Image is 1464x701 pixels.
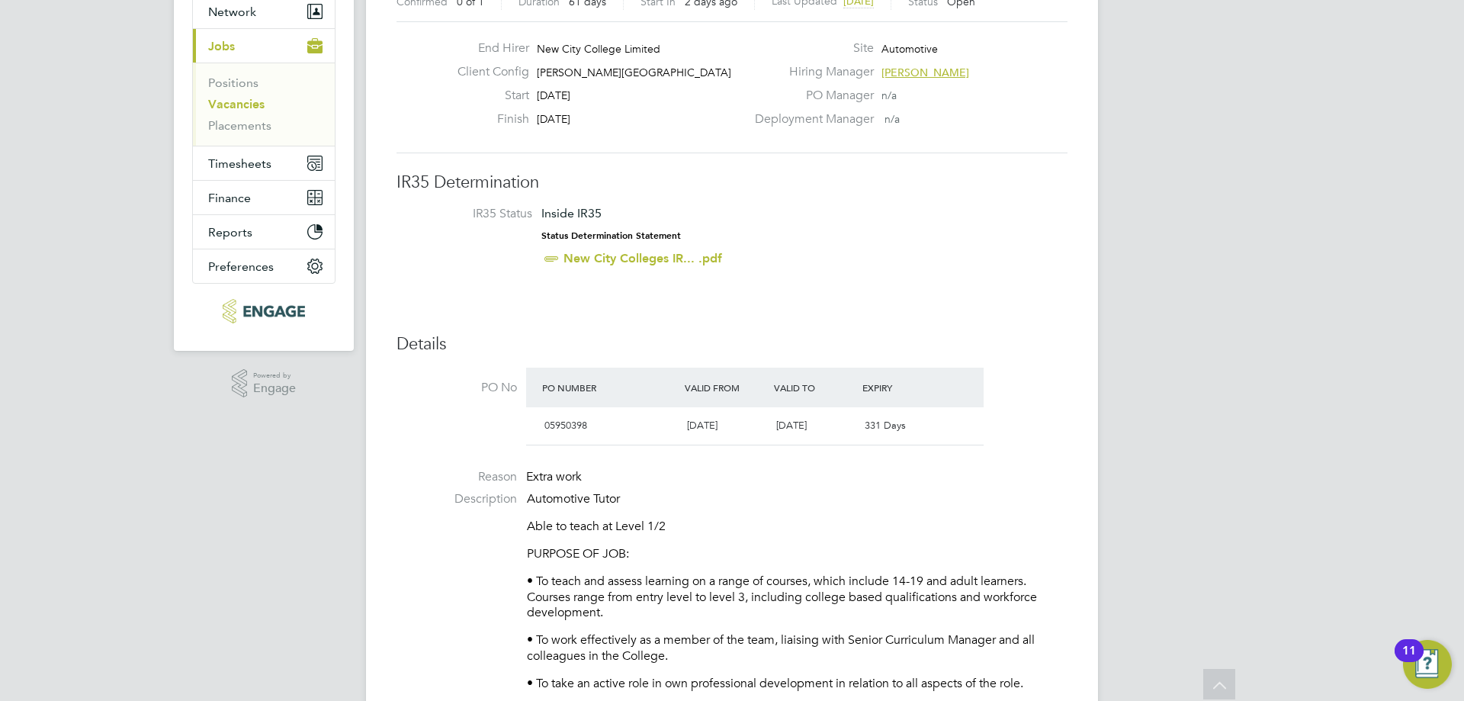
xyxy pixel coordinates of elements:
[223,299,304,323] img: xede-logo-retina.png
[527,519,1067,535] p: Able to teach at Level 1/2
[396,172,1067,194] h3: IR35 Determination
[193,181,335,214] button: Finance
[208,118,271,133] a: Placements
[537,88,570,102] span: [DATE]
[193,29,335,63] button: Jobs
[881,66,969,79] span: [PERSON_NAME]
[1403,640,1452,689] button: Open Resource Center, 11 new notifications
[538,374,681,401] div: PO Number
[1402,651,1416,670] div: 11
[544,419,587,432] span: 05950398
[232,369,297,398] a: Powered byEngage
[527,546,1067,562] p: PURPOSE OF JOB:
[527,676,1067,692] p: • To take an active role in own professional development in relation to all aspects of the role.
[192,299,335,323] a: Go to home page
[770,374,859,401] div: Valid To
[396,333,1067,355] h3: Details
[541,230,681,241] strong: Status Determination Statement
[193,215,335,249] button: Reports
[526,469,582,484] span: Extra work
[396,491,517,507] label: Description
[541,206,602,220] span: Inside IR35
[746,64,874,80] label: Hiring Manager
[208,5,256,19] span: Network
[527,574,1067,621] p: • To teach and assess learning on a range of courses, which include 14-19 and adult learners. Cou...
[208,156,271,171] span: Timesheets
[445,40,529,56] label: End Hirer
[208,259,274,274] span: Preferences
[445,64,529,80] label: Client Config
[208,97,265,111] a: Vacancies
[537,112,570,126] span: [DATE]
[396,380,517,396] label: PO No
[537,66,731,79] span: [PERSON_NAME][GEOGRAPHIC_DATA]
[859,374,948,401] div: Expiry
[193,249,335,283] button: Preferences
[776,419,807,432] span: [DATE]
[527,632,1067,664] p: • To work effectively as a member of the team, liaising with Senior Curriculum Manager and all co...
[412,206,532,222] label: IR35 Status
[253,369,296,382] span: Powered by
[445,111,529,127] label: Finish
[193,63,335,146] div: Jobs
[537,42,660,56] span: New City College Limited
[193,146,335,180] button: Timesheets
[253,382,296,395] span: Engage
[881,42,938,56] span: Automotive
[746,40,874,56] label: Site
[208,191,251,205] span: Finance
[208,76,258,90] a: Positions
[687,419,718,432] span: [DATE]
[865,419,906,432] span: 331 Days
[208,225,252,240] span: Reports
[527,491,1067,507] p: Automotive Tutor
[563,251,722,265] a: New City Colleges IR... .pdf
[396,469,517,485] label: Reason
[746,111,874,127] label: Deployment Manager
[884,112,900,126] span: n/a
[681,374,770,401] div: Valid From
[881,88,897,102] span: n/a
[208,39,235,53] span: Jobs
[445,88,529,104] label: Start
[746,88,874,104] label: PO Manager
